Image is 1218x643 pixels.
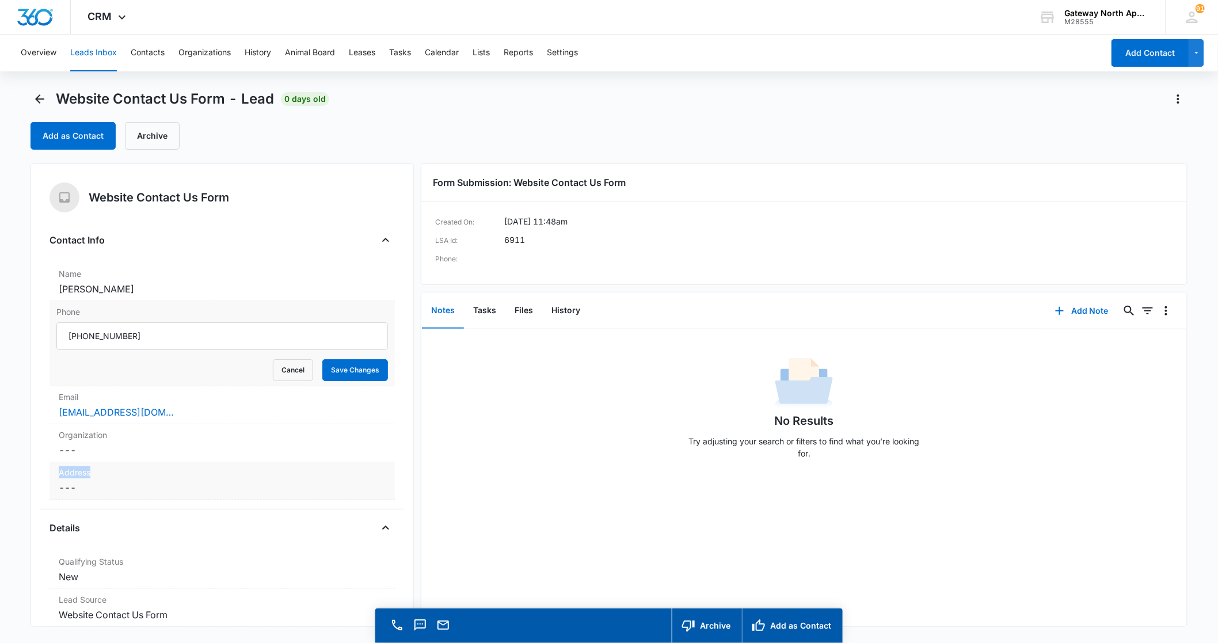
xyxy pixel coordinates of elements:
button: Filters [1139,302,1157,320]
a: Email [435,624,451,634]
button: Notes [422,293,464,329]
button: Close [376,519,395,537]
button: Search... [1120,302,1139,320]
dd: [DATE] 11:48am [504,215,568,229]
div: account name [1065,9,1149,18]
button: Overview [21,35,56,71]
button: Add as Contact [31,122,116,150]
div: Organization--- [50,424,395,462]
button: Reports [504,35,533,71]
img: No Data [775,355,833,412]
label: Email [59,391,386,403]
a: Call [389,624,405,634]
span: 91 [1196,4,1205,13]
button: Contacts [131,35,165,71]
a: [EMAIL_ADDRESS][DOMAIN_NAME] [59,405,174,419]
div: Name[PERSON_NAME] [50,263,395,301]
dt: Created On: [435,215,504,229]
button: History [542,293,589,329]
h4: Contact Info [50,233,105,247]
div: Lead SourceWebsite Contact Us Form [50,589,395,627]
button: Lists [473,35,490,71]
dd: --- [59,443,386,457]
dd: --- [59,481,386,494]
a: Text [412,624,428,634]
p: Try adjusting your search or filters to find what you’re looking for. [683,435,925,459]
button: Save Changes [322,359,388,381]
button: Add as Contact [742,608,843,643]
button: Back [31,90,49,108]
button: Overflow Menu [1157,302,1175,320]
button: Settings [547,35,578,71]
button: Tasks [464,293,505,329]
div: Address--- [50,462,395,500]
label: Organization [59,429,386,441]
div: account id [1065,18,1149,26]
dd: [PERSON_NAME] [59,282,386,296]
label: Phone [56,306,388,318]
button: Tasks [389,35,411,71]
div: Email[EMAIL_ADDRESS][DOMAIN_NAME] [50,386,395,424]
span: Website Contact Us Form - Lead [56,90,274,108]
button: Archive [125,122,180,150]
label: Name [59,268,386,280]
button: Organizations [178,35,231,71]
button: Add Contact [1112,39,1189,67]
button: Email [435,617,451,633]
dt: Phone: [435,252,504,266]
label: Qualifying Status [59,556,386,568]
button: Files [505,293,542,329]
button: Close [376,231,395,249]
input: Phone [56,322,388,350]
div: notifications count [1196,4,1205,13]
dd: Website Contact Us Form [59,608,386,622]
dd: 6911 [504,234,525,248]
dt: Lead Source [59,593,386,606]
button: Cancel [273,359,313,381]
button: Text [412,617,428,633]
h4: Details [50,521,80,535]
label: Address [59,466,386,478]
div: Qualifying StatusNew [50,551,395,589]
dd: New [59,570,386,584]
button: Archive [672,608,742,643]
button: History [245,35,271,71]
button: Call [389,617,405,633]
button: Calendar [425,35,459,71]
span: 0 days old [281,92,329,106]
h3: Form Submission: Website Contact Us Form [433,176,1175,189]
button: Actions [1169,90,1187,108]
h5: Website Contact Us Form [89,189,229,206]
dt: LSA Id: [435,234,504,248]
button: Leases [349,35,375,71]
button: Animal Board [285,35,335,71]
h1: No Results [775,412,834,429]
button: Add Note [1044,297,1120,325]
button: Leads Inbox [70,35,117,71]
span: CRM [88,10,112,22]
